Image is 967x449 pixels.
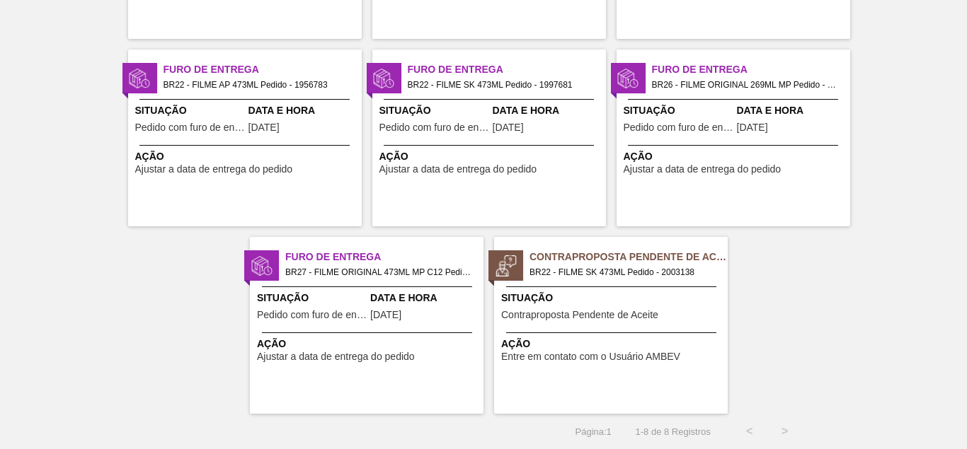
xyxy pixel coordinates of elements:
img: status [251,255,273,276]
span: BR22 - FILME SK 473ML Pedido - 2003138 [530,264,716,280]
span: Ação [624,149,847,164]
span: 17/08/2025, [248,122,280,133]
span: Data e Hora [370,291,480,305]
span: Situação [257,291,367,305]
span: Data e Hora [248,103,358,118]
span: Ajustar a data de entrega do pedido [257,351,415,362]
span: Ajustar a data de entrega do pedido [379,164,537,175]
span: Ajustar a data de entrega do pedido [135,164,293,175]
span: Contraproposta Pendente de Aceite [501,310,658,320]
span: Contraproposta Pendente de Aceite [530,250,728,264]
span: Página : 1 [576,426,612,437]
span: Pedido com furo de entrega [624,122,733,133]
span: BR26 - FILME ORIGINAL 269ML MP Pedido - 1984242 [652,77,839,93]
span: Furo de Entrega [652,62,850,77]
span: Furo de Entrega [408,62,606,77]
span: BR22 - FILME AP 473ML Pedido - 1956783 [164,77,350,93]
span: Pedido com furo de entrega [379,122,489,133]
span: Situação [624,103,733,118]
button: < [732,414,767,449]
span: Ação [257,337,480,351]
span: 16/08/2025, [370,310,401,320]
span: Data e Hora [493,103,602,118]
span: Pedido com furo de entrega [135,122,245,133]
span: Ação [135,149,358,164]
img: status [129,68,150,89]
span: Situação [379,103,489,118]
span: Entre em contato com o Usuário AMBEV [501,351,680,362]
span: Furo de Entrega [164,62,362,77]
span: 15/08/2025, [737,122,768,133]
span: Situação [501,291,724,305]
span: Ação [501,337,724,351]
span: Situação [135,103,245,118]
button: > [767,414,803,449]
span: Pedido com furo de entrega [257,310,367,320]
span: BR27 - FILME ORIGINAL 473ML MP C12 Pedido - 2007312 [285,264,472,280]
img: status [496,255,517,276]
img: status [617,68,639,89]
span: Furo de Entrega [285,250,483,264]
span: 17/08/2025, [493,122,524,133]
img: status [373,68,394,89]
span: Ação [379,149,602,164]
span: Data e Hora [737,103,847,118]
span: Ajustar a data de entrega do pedido [624,164,782,175]
span: BR22 - FILME SK 473ML Pedido - 1997681 [408,77,595,93]
span: 1 - 8 de 8 Registros [633,426,711,437]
